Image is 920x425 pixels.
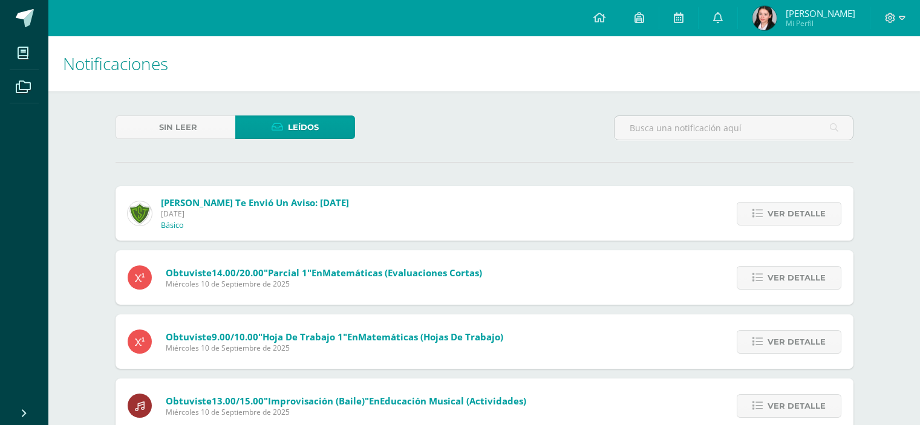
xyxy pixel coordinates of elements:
span: Obtuviste en [166,267,482,279]
span: Notificaciones [63,52,168,75]
span: Miércoles 10 de Septiembre de 2025 [166,407,526,417]
span: 9.00/10.00 [212,331,258,343]
span: [PERSON_NAME] [786,7,855,19]
span: Ver detalle [768,331,826,353]
span: 13.00/15.00 [212,395,264,407]
span: Educación Musical (Actividades) [380,395,526,407]
span: Mi Perfil [786,18,855,28]
span: Ver detalle [768,203,826,225]
img: aeced7fb721702dc989cb3cf6ce3eb3c.png [752,6,777,30]
span: Leídos [288,116,319,138]
a: Leídos [235,115,355,139]
span: "Improvisación (baile)" [264,395,369,407]
span: 14.00/20.00 [212,267,264,279]
span: Ver detalle [768,267,826,289]
a: Sin leer [116,115,235,139]
span: Matemáticas (Evaluaciones cortas) [322,267,482,279]
span: Obtuviste en [166,331,503,343]
span: [DATE] [161,209,349,219]
img: c7e4502288b633c389763cda5c4117dc.png [128,201,152,225]
input: Busca una notificación aquí [615,116,853,140]
span: Ver detalle [768,395,826,417]
span: Miércoles 10 de Septiembre de 2025 [166,279,482,289]
p: Básico [161,221,184,230]
span: Obtuviste en [166,395,526,407]
span: Sin leer [159,116,197,138]
span: Matemáticas (Hojas de trabajo) [358,331,503,343]
span: "Parcial 1" [264,267,312,279]
span: "Hoja de trabajo 1" [258,331,347,343]
span: Miércoles 10 de Septiembre de 2025 [166,343,503,353]
span: [PERSON_NAME] te envió un aviso: [DATE] [161,196,349,209]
